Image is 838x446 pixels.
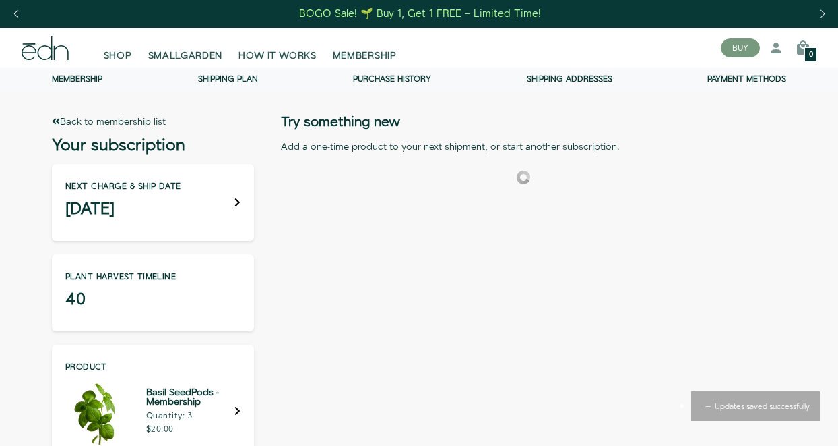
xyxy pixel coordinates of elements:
h3: [DATE] [65,202,181,216]
p: Updates saved successfully [701,401,810,413]
p: Product [65,364,240,372]
a: SHOP [96,33,140,63]
div: Next charge & ship date [DATE] [52,164,254,241]
p: Next charge & ship date [65,183,181,191]
img: Basil SeedPods - Membership [65,377,133,445]
span: MEMBERSHIP [333,49,397,63]
span: SMALLGARDEN [148,49,223,63]
h5: Basil SeedPods - Membership [146,388,234,407]
div: BOGO Sale! 🌱 Buy 1, Get 1 FREE – Limited Time! [299,7,541,21]
span: HOW IT WORKS [238,49,316,63]
a: Purchase history [353,74,431,85]
div: Add a one-time product to your next shipment, or start another subscription. [281,140,786,154]
a: SMALLGARDEN [140,33,231,63]
a: HOW IT WORKS [230,33,324,63]
a: Payment methods [707,74,786,85]
p: Quantity: 3 [146,412,234,420]
span: 0 [809,51,813,59]
p: $20.00 [146,426,234,434]
h3: Your subscription [52,139,254,152]
a: Shipping addresses [527,74,612,85]
h2: Try something new [281,115,786,129]
a: Shipping Plan [198,74,258,85]
a: MEMBERSHIP [325,33,405,63]
a: Back to membership list [52,115,166,129]
button: BUY [721,38,760,57]
span: SHOP [104,49,132,63]
a: BOGO Sale! 🌱 Buy 1, Get 1 FREE – Limited Time! [298,3,543,24]
a: Membership [52,74,102,85]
